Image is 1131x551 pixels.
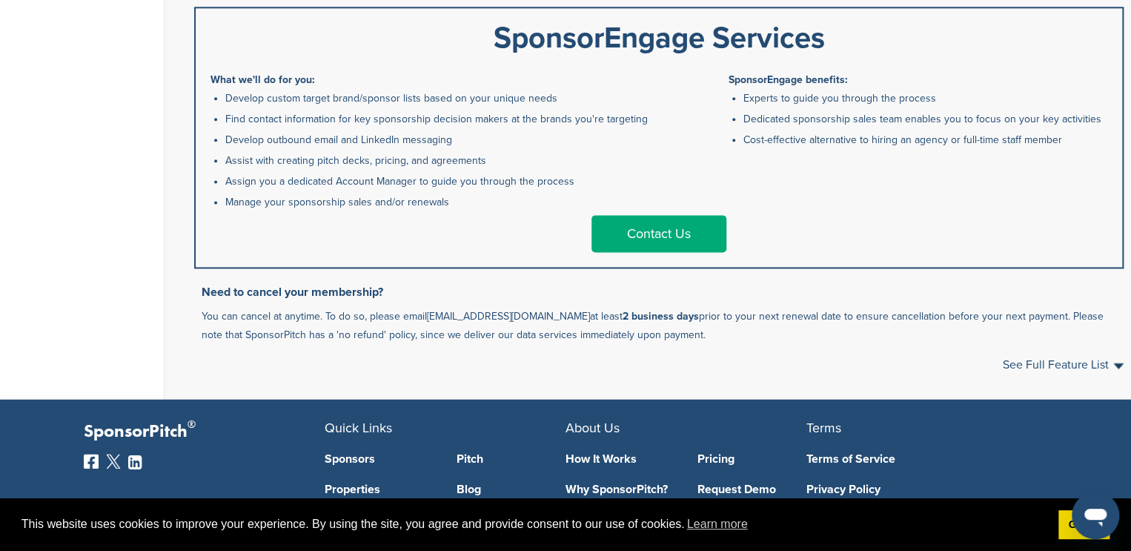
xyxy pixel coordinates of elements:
[565,453,675,465] a: How It Works
[743,111,1108,127] li: Dedicated sponsorship sales team enables you to focus on your key activities
[84,421,325,443] p: SponsorPitch
[325,453,434,465] a: Sponsors
[225,90,654,106] li: Develop custom target brand/sponsor lists based on your unique needs
[21,513,1047,535] span: This website uses cookies to improve your experience. By using the site, you agree and provide co...
[106,454,121,469] img: Twitter
[188,415,196,434] span: ®
[325,420,392,436] span: Quick Links
[697,453,807,465] a: Pricing
[202,283,1124,301] h3: Need to cancel your membership?
[623,310,699,323] b: 2 business days
[225,194,654,210] li: Manage your sponsorship sales and/or renewals
[565,420,620,436] span: About Us
[685,513,750,535] a: learn more about cookies
[806,484,1025,495] a: Privacy Policy
[457,453,566,465] a: Pitch
[427,310,590,323] a: [EMAIL_ADDRESS][DOMAIN_NAME]
[225,174,654,189] li: Assign you a dedicated Account Manager to guide you through the process
[1003,359,1124,371] a: See Full Feature List
[84,454,99,469] img: Facebook
[697,484,807,495] a: Request Demo
[591,215,726,252] a: Contact Us
[202,307,1124,344] p: You can cancel at anytime. To do so, please email at least prior to your next renewal date to ens...
[729,73,848,86] b: SponsorEngage benefits:
[565,484,675,495] a: Why SponsorPitch?
[325,484,434,495] a: Properties
[225,153,654,168] li: Assist with creating pitch decks, pricing, and agreements
[210,73,315,86] b: What we'll do for you:
[225,111,654,127] li: Find contact information for key sponsorship decision makers at the brands you're targeting
[457,484,566,495] a: Blog
[1072,492,1119,539] iframe: Button to launch messaging window
[225,132,654,148] li: Develop outbound email and LinkedIn messaging
[743,132,1108,148] li: Cost-effective alternative to hiring an agency or full-time staff member
[806,420,841,436] span: Terms
[743,90,1108,106] li: Experts to guide you through the process
[1058,510,1110,540] a: dismiss cookie message
[806,453,1025,465] a: Terms of Service
[210,23,1107,53] div: SponsorEngage Services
